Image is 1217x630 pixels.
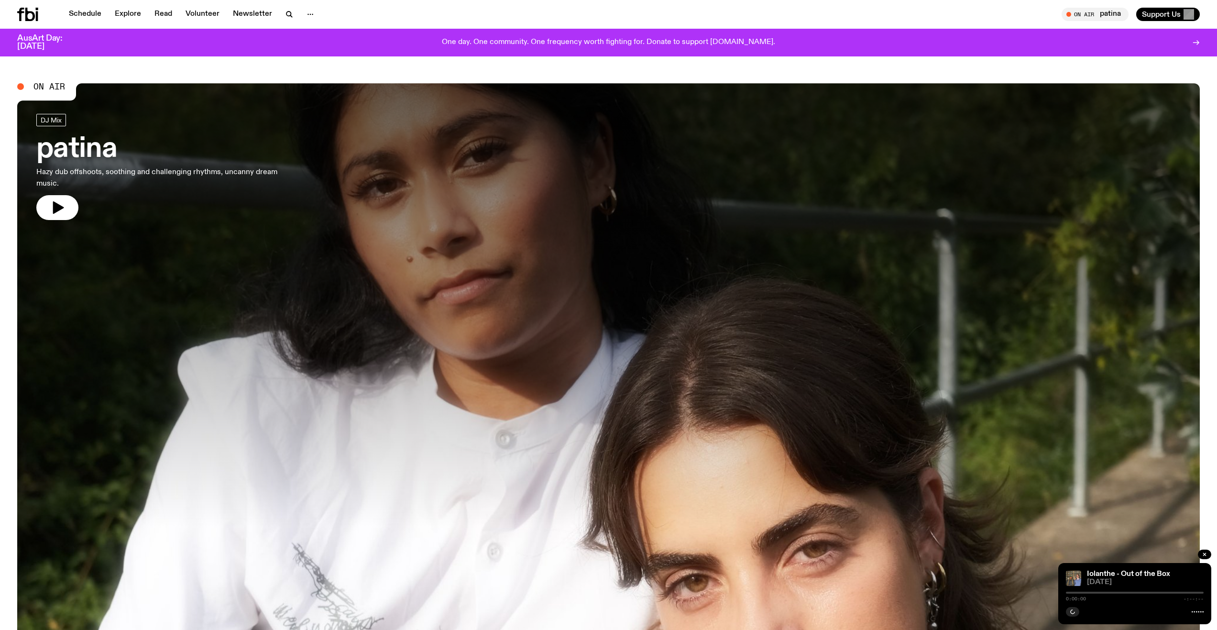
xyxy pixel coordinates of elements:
[442,38,775,47] p: One day. One community. One frequency worth fighting for. Donate to support [DOMAIN_NAME].
[36,114,66,126] a: DJ Mix
[227,8,278,21] a: Newsletter
[149,8,178,21] a: Read
[17,34,78,51] h3: AusArt Day: [DATE]
[1066,597,1086,601] span: 0:00:00
[1087,570,1170,578] a: Iolanthe - Out of the Box
[1136,8,1200,21] button: Support Us
[1184,597,1204,601] span: -:--:--
[1066,571,1081,586] img: Kate and Iolanthe pose together in the music library.
[41,116,62,123] span: DJ Mix
[33,82,65,91] span: On Air
[36,114,281,220] a: patinaHazy dub offshoots, soothing and challenging rhythms, uncanny dream music.
[36,136,281,163] h3: patina
[1087,579,1204,586] span: [DATE]
[1142,10,1181,19] span: Support Us
[180,8,225,21] a: Volunteer
[36,166,281,189] p: Hazy dub offshoots, soothing and challenging rhythms, uncanny dream music.
[109,8,147,21] a: Explore
[63,8,107,21] a: Schedule
[1062,8,1129,21] button: On Airpatina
